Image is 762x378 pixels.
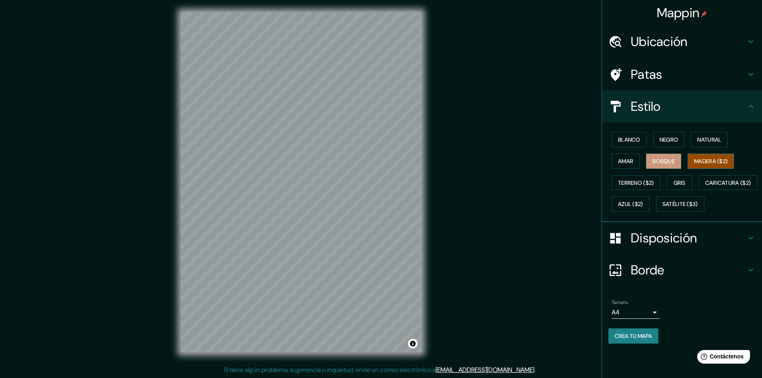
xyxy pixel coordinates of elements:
[667,175,692,190] button: Gris
[537,365,538,374] font: .
[612,154,640,169] button: Amar
[612,175,660,190] button: Terreno ($2)
[631,262,664,278] font: Borde
[631,230,697,246] font: Disposición
[612,132,647,147] button: Blanco
[652,158,675,165] font: Bosque
[612,308,620,316] font: A4
[631,98,661,115] font: Estilo
[653,132,685,147] button: Negro
[618,136,640,143] font: Blanco
[181,12,422,352] canvas: Mapa
[615,332,652,340] font: Crea tu mapa
[688,154,734,169] button: Madera ($2)
[646,154,681,169] button: Bosque
[631,33,688,50] font: Ubicación
[618,201,643,208] font: Azul ($2)
[660,136,678,143] font: Negro
[436,366,534,374] a: [EMAIL_ADDRESS][DOMAIN_NAME]
[701,11,707,17] img: pin-icon.png
[618,158,633,165] font: Amar
[602,254,762,286] div: Borde
[408,339,418,348] button: Activar o desactivar atribución
[608,328,658,344] button: Crea tu mapa
[656,196,704,212] button: Satélite ($3)
[699,175,758,190] button: Caricatura ($2)
[697,136,721,143] font: Natural
[691,347,753,369] iframe: Lanzador de widgets de ayuda
[612,196,650,212] button: Azul ($2)
[602,222,762,254] div: Disposición
[534,366,536,374] font: .
[618,179,654,186] font: Terreno ($2)
[694,158,728,165] font: Madera ($2)
[612,299,628,306] font: Tamaño
[674,179,686,186] font: Gris
[602,26,762,58] div: Ubicación
[691,132,728,147] button: Natural
[662,201,698,208] font: Satélite ($3)
[631,66,662,83] font: Patas
[657,4,700,21] font: Mappin
[224,366,436,374] font: Si tiene algún problema, sugerencia o inquietud, envíe un correo electrónico a
[536,365,537,374] font: .
[612,306,660,319] div: A4
[705,179,751,186] font: Caricatura ($2)
[602,90,762,122] div: Estilo
[602,58,762,90] div: Patas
